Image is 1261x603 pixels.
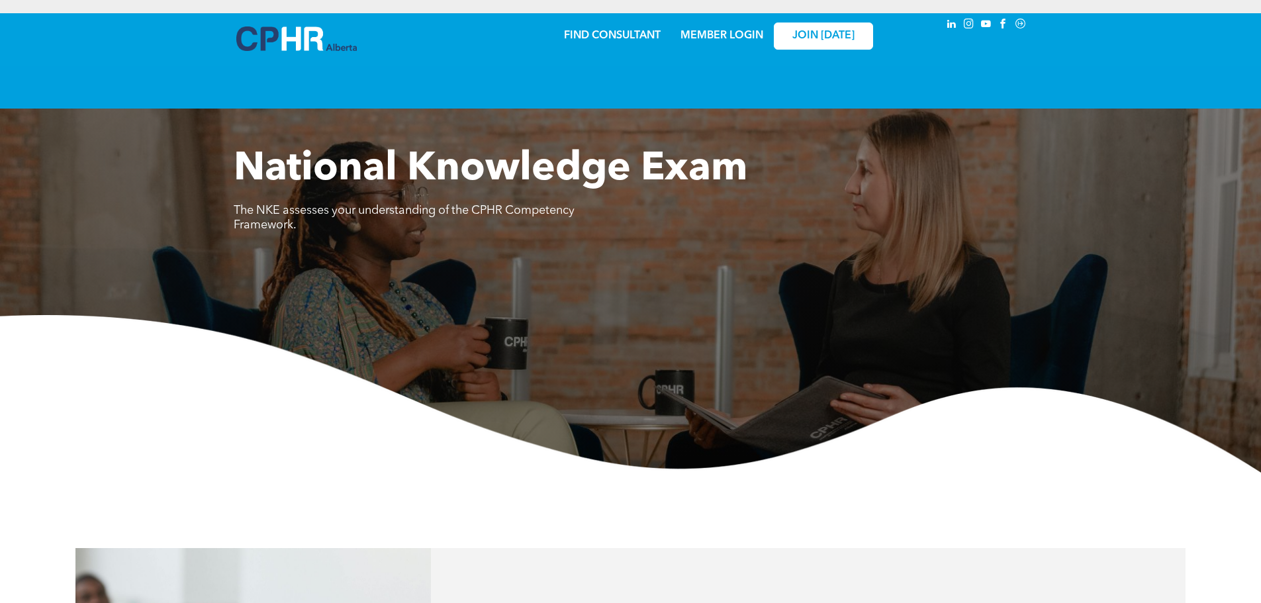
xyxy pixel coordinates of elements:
a: linkedin [945,17,959,34]
span: JOIN [DATE] [792,30,855,42]
img: A blue and white logo for cp alberta [236,26,357,51]
span: National Knowledge Exam [234,150,747,189]
a: Social network [1013,17,1028,34]
a: MEMBER LOGIN [680,30,763,41]
a: youtube [979,17,994,34]
a: FIND CONSULTANT [564,30,661,41]
a: facebook [996,17,1011,34]
a: JOIN [DATE] [774,23,873,50]
a: instagram [962,17,976,34]
span: The NKE assesses your understanding of the CPHR Competency Framework. [234,205,575,231]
